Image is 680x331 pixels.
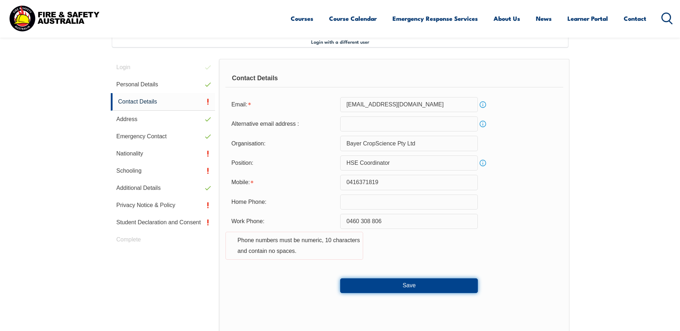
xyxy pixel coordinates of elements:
[225,176,340,189] div: Mobile is required.
[111,214,215,231] a: Student Declaration and Consent
[111,145,215,162] a: Nationality
[225,156,340,170] div: Position:
[225,232,363,260] div: Phone numbers must be numeric, 10 characters and contain no spaces.
[311,39,369,44] span: Login with a different user
[225,69,563,87] div: Contact Details
[225,136,340,150] div: Organisation:
[340,195,478,210] input: Phone numbers must be numeric, 10 characters and contain no spaces.
[111,162,215,179] a: Schooling
[225,215,340,228] div: Work Phone:
[624,9,646,28] a: Contact
[536,9,552,28] a: News
[478,119,488,129] a: Info
[329,9,377,28] a: Course Calendar
[340,175,478,190] input: Mobile numbers must be numeric, 10 characters and contain no spaces.
[111,111,215,128] a: Address
[111,197,215,214] a: Privacy Notice & Policy
[393,9,478,28] a: Emergency Response Services
[111,93,215,111] a: Contact Details
[111,76,215,93] a: Personal Details
[225,117,340,131] div: Alternative email address :
[225,195,340,209] div: Home Phone:
[567,9,608,28] a: Learner Portal
[494,9,520,28] a: About Us
[225,98,340,111] div: Email is required.
[111,179,215,197] a: Additional Details
[478,158,488,168] a: Info
[340,214,478,229] input: Phone numbers must be numeric, 10 characters and contain no spaces.
[340,278,478,293] button: Save
[111,128,215,145] a: Emergency Contact
[478,100,488,110] a: Info
[291,9,313,28] a: Courses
